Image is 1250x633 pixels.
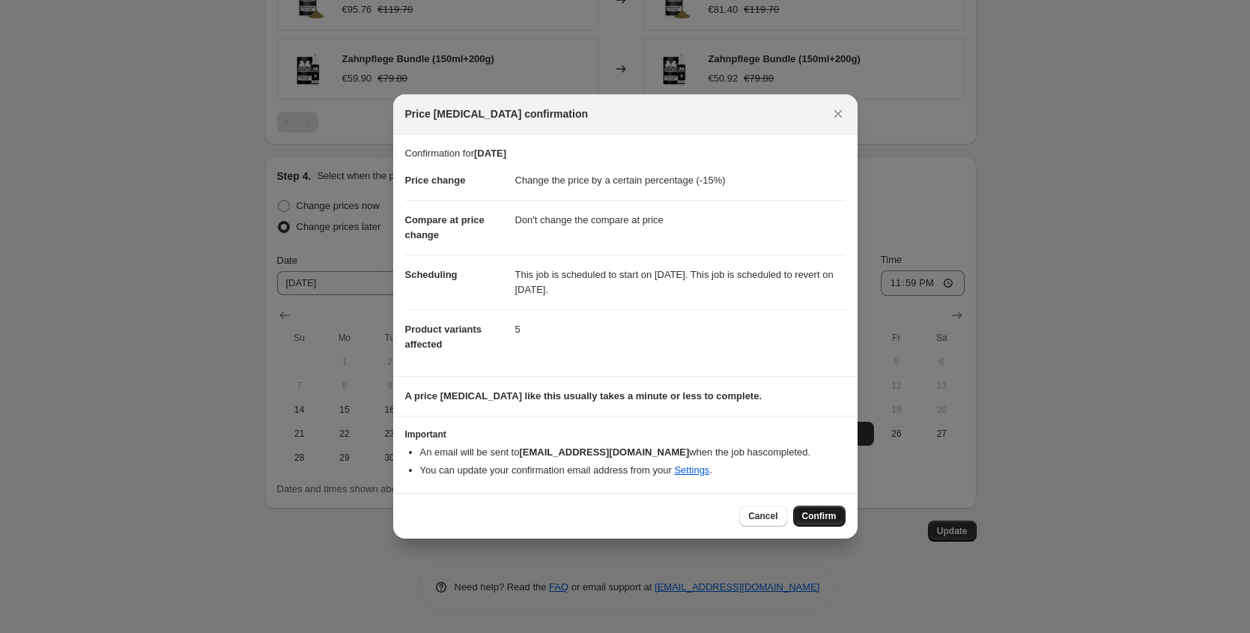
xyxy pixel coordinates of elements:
[674,464,709,476] a: Settings
[405,428,846,440] h3: Important
[739,506,786,527] button: Cancel
[515,255,846,309] dd: This job is scheduled to start on [DATE]. This job is scheduled to revert on [DATE].
[515,161,846,200] dd: Change the price by a certain percentage (-15%)
[420,463,846,478] li: You can update your confirmation email address from your .
[405,106,589,121] span: Price [MEDICAL_DATA] confirmation
[405,214,485,240] span: Compare at price change
[828,103,849,124] button: Close
[748,510,777,522] span: Cancel
[405,175,466,186] span: Price change
[405,390,762,402] b: A price [MEDICAL_DATA] like this usually takes a minute or less to complete.
[474,148,506,159] b: [DATE]
[405,269,458,280] span: Scheduling
[405,146,846,161] p: Confirmation for
[793,506,846,527] button: Confirm
[515,200,846,240] dd: Don't change the compare at price
[405,324,482,350] span: Product variants affected
[519,446,689,458] b: [EMAIL_ADDRESS][DOMAIN_NAME]
[420,445,846,460] li: An email will be sent to when the job has completed .
[802,510,837,522] span: Confirm
[515,309,846,349] dd: 5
